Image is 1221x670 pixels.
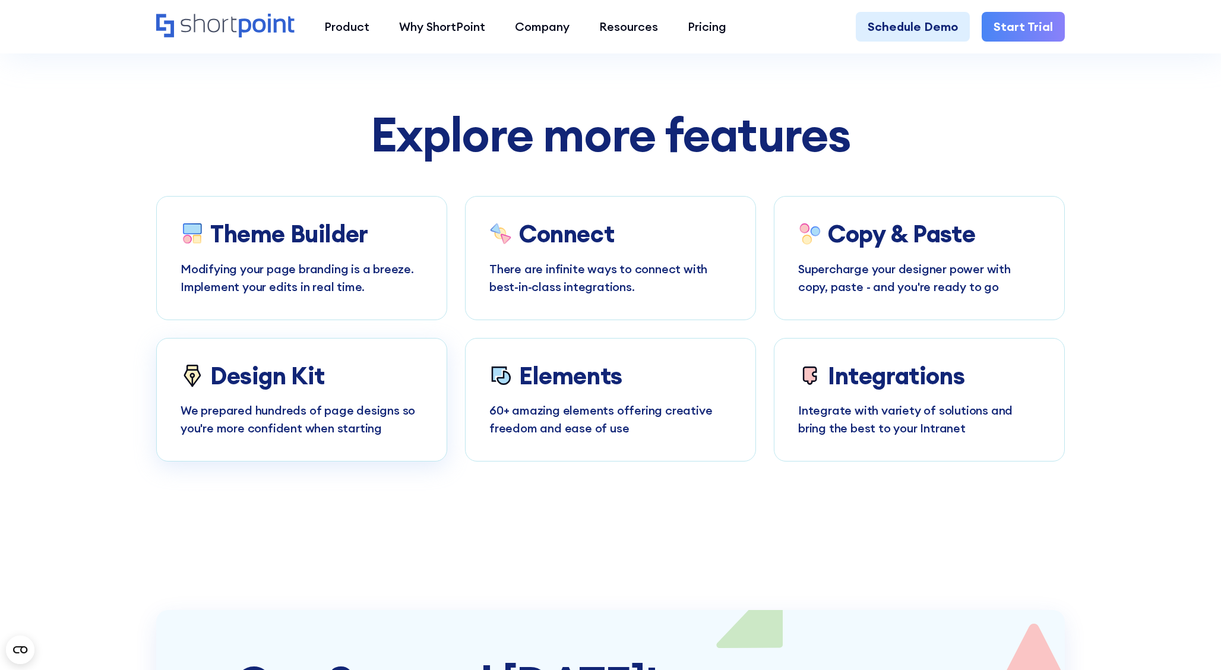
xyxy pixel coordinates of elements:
div: Pricing [688,18,726,36]
p: There are infinite ways to connect with best-in-class integrations. [489,260,732,296]
p: We prepared hundreds of page designs so you're more confident when starting [181,402,423,437]
a: Home [156,14,295,39]
p: Integrate with variety of solutions and bring the best to your Intranet [798,402,1040,437]
p: Supercharge your designer power with copy, paste - and you're ready to go [798,260,1040,296]
a: Product [309,12,384,42]
h3: Theme Builder [210,220,368,248]
div: Company [515,18,570,36]
a: Design KitWe prepared hundreds of page designs so you're more confident when starting [156,338,447,462]
p: 60+ amazing elements offering creative freedom and ease of use [489,402,732,437]
a: Why ShortPoint [384,12,500,42]
a: Copy & PasteSupercharge your designer power with copy, paste - and you're ready to go [774,196,1065,320]
a: ConnectThere are infinite ways to connect with best-in-class integrations. [465,196,756,320]
p: Modifying your page branding is a breeze. Implement your edits in real time. [181,260,423,296]
div: Why ShortPoint [399,18,485,36]
a: Start Trial [982,12,1065,42]
h3: Copy & Paste [828,220,975,248]
button: Open CMP widget [6,636,34,664]
a: Theme BuilderModifying your page branding is a breeze. Implement your edits in real time. [156,196,447,320]
div: Explore more features [156,108,1065,160]
h3: Integrations [828,362,964,390]
a: IntegrationsIntegrate with variety of solutions and bring the best to your Intranet [774,338,1065,462]
a: Schedule Demo [856,12,970,42]
h3: Design Kit [210,362,325,390]
div: Product [324,18,369,36]
div: Resources [599,18,658,36]
h3: Elements [519,362,622,390]
a: Pricing [673,12,741,42]
iframe: Chat Widget [1162,613,1221,670]
a: Resources [584,12,673,42]
a: Company [500,12,584,42]
a: Elements60+ amazing elements offering creative freedom and ease of use [465,338,756,462]
h3: Connect [519,220,614,248]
